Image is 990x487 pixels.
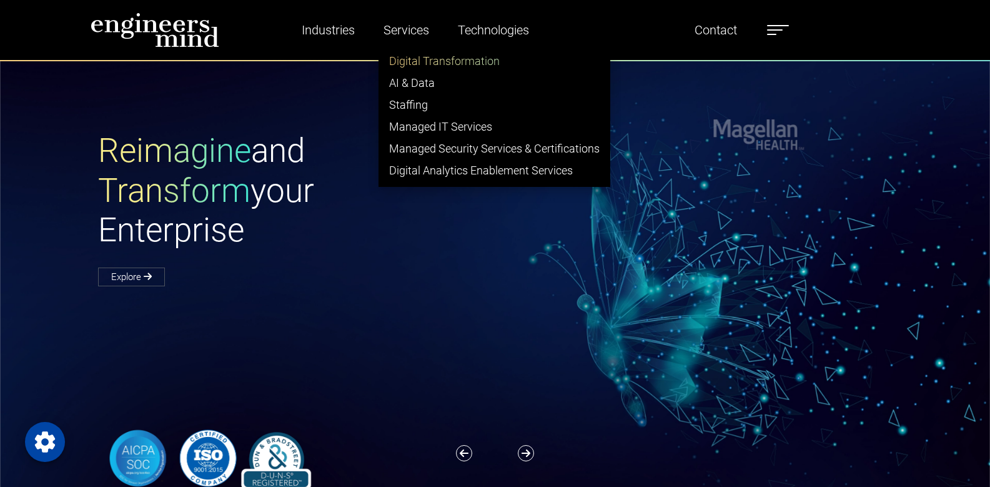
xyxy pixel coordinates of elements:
[297,16,360,44] a: Industries
[379,159,610,181] a: Digital Analytics Enablement Services
[453,16,534,44] a: Technologies
[379,138,610,159] a: Managed Security Services & Certifications
[690,16,742,44] a: Contact
[98,171,250,210] span: Transform
[98,131,251,170] span: Reimagine
[379,50,610,72] a: Digital Transformation
[379,72,610,94] a: AI & Data
[379,16,434,44] a: Services
[98,131,495,251] h1: and your Enterprise
[379,44,610,187] ul: Industries
[91,13,219,48] img: logo
[379,94,610,116] a: Staffing
[98,268,165,286] a: Explore
[379,116,610,138] a: Managed IT Services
